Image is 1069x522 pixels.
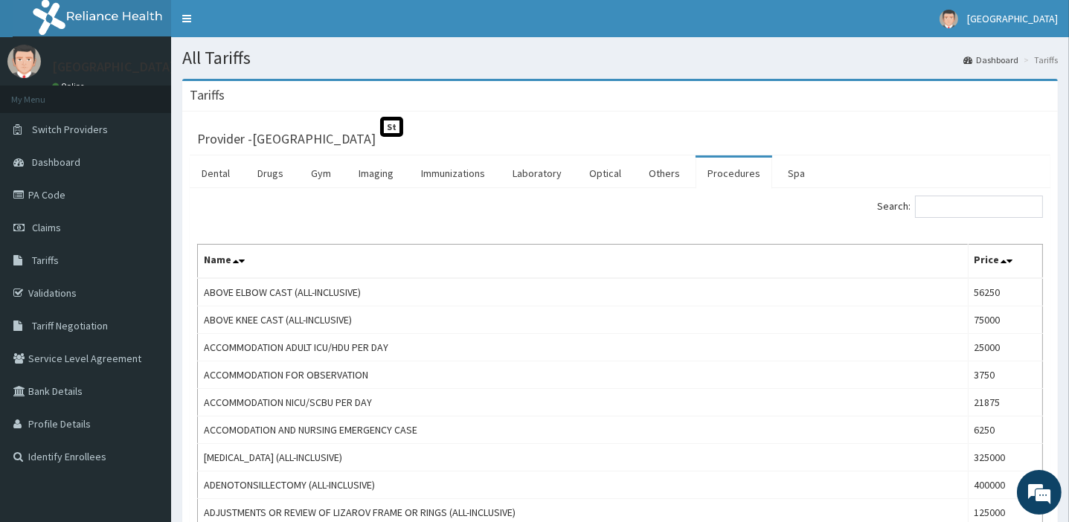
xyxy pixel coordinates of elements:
[967,12,1058,25] span: [GEOGRAPHIC_DATA]
[190,88,225,102] h3: Tariffs
[198,361,969,389] td: ACCOMMODATION FOR OBSERVATION
[244,7,280,43] div: Minimize live chat window
[968,416,1042,444] td: 6250
[198,278,969,306] td: ABOVE ELBOW CAST (ALL-INCLUSIVE)
[7,45,41,78] img: User Image
[182,48,1058,68] h1: All Tariffs
[409,158,497,189] a: Immunizations
[968,245,1042,279] th: Price
[940,10,958,28] img: User Image
[190,158,242,189] a: Dental
[968,389,1042,416] td: 21875
[380,117,403,137] span: St
[963,54,1018,66] a: Dashboard
[198,471,969,499] td: ADENOTONSILLECTOMY (ALL-INCLUSIVE)
[1020,54,1058,66] li: Tariffs
[968,361,1042,389] td: 3750
[347,158,405,189] a: Imaging
[299,158,343,189] a: Gym
[577,158,633,189] a: Optical
[52,81,88,91] a: Online
[52,60,175,74] p: [GEOGRAPHIC_DATA]
[28,74,60,112] img: d_794563401_company_1708531726252_794563401
[915,196,1043,218] input: Search:
[7,357,283,409] textarea: Type your message and hit 'Enter'
[198,306,969,334] td: ABOVE KNEE CAST (ALL-INCLUSIVE)
[245,158,295,189] a: Drugs
[86,163,205,313] span: We're online!
[197,132,376,146] h3: Provider - [GEOGRAPHIC_DATA]
[32,155,80,169] span: Dashboard
[32,123,108,136] span: Switch Providers
[198,245,969,279] th: Name
[32,319,108,332] span: Tariff Negotiation
[77,83,250,103] div: Chat with us now
[968,278,1042,306] td: 56250
[198,416,969,444] td: ACCOMODATION AND NURSING EMERGENCY CASE
[877,196,1043,218] label: Search:
[637,158,692,189] a: Others
[198,444,969,471] td: [MEDICAL_DATA] (ALL-INCLUSIVE)
[32,254,59,267] span: Tariffs
[198,389,969,416] td: ACCOMMODATION NICU/SCBU PER DAY
[501,158,574,189] a: Laboratory
[968,444,1042,471] td: 325000
[696,158,772,189] a: Procedures
[968,334,1042,361] td: 25000
[776,158,817,189] a: Spa
[968,471,1042,499] td: 400000
[968,306,1042,334] td: 75000
[32,221,61,234] span: Claims
[198,334,969,361] td: ACCOMMODATION ADULT ICU/HDU PER DAY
